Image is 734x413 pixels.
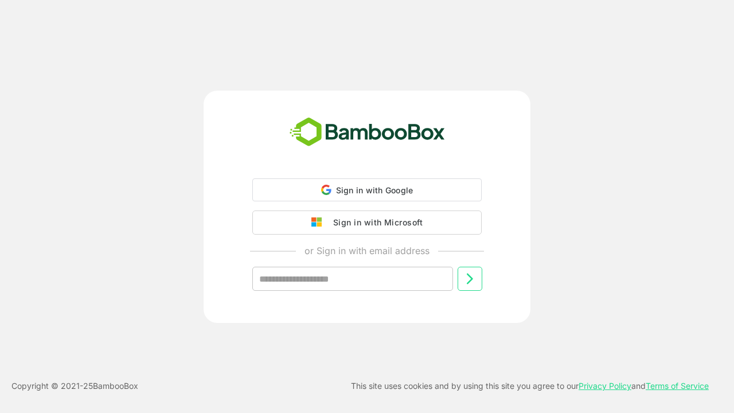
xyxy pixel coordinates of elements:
p: Copyright © 2021- 25 BambooBox [11,379,138,393]
div: Sign in with Google [252,178,482,201]
p: or Sign in with email address [304,244,430,258]
a: Terms of Service [646,381,709,391]
span: Sign in with Google [336,185,413,195]
button: Sign in with Microsoft [252,211,482,235]
p: This site uses cookies and by using this site you agree to our and [351,379,709,393]
img: bamboobox [283,114,451,151]
img: google [311,217,327,228]
a: Privacy Policy [579,381,631,391]
div: Sign in with Microsoft [327,215,423,230]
